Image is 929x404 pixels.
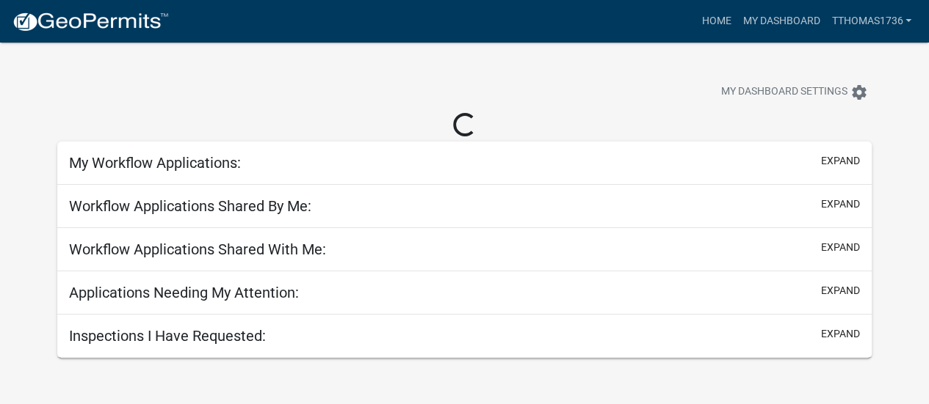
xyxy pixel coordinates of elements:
i: settings [850,84,868,101]
h5: Workflow Applications Shared By Me: [69,197,311,215]
button: expand [821,326,860,342]
span: My Dashboard Settings [721,84,847,101]
button: expand [821,283,860,298]
button: expand [821,153,860,169]
button: expand [821,240,860,255]
a: Home [695,7,737,35]
h5: Workflow Applications Shared With Me: [69,240,326,258]
h5: My Workflow Applications: [69,154,241,172]
a: tthomas1736 [825,7,917,35]
button: expand [821,197,860,212]
a: My Dashboard [737,7,825,35]
button: My Dashboard Settingssettings [709,78,880,106]
h5: Inspections I Have Requested: [69,327,266,345]
h5: Applications Needing My Attention: [69,284,299,301]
